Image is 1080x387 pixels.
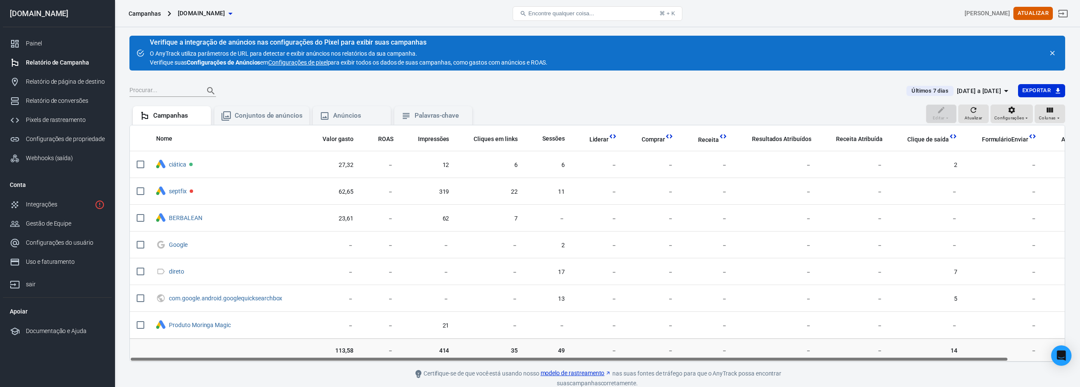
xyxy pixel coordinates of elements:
svg: 1 rede ainda não verificada [95,200,105,210]
button: Últimos 7 dias[DATE] a [DATE] [900,84,1018,98]
font: Uso e faturamento [26,258,75,265]
font: － [512,322,518,328]
a: Gestão de Equipe [3,214,112,233]
font: － [805,241,811,248]
font: Pixels de rastreamento [26,116,86,123]
button: Configurações [990,105,1033,123]
font: ROAS [378,135,393,142]
div: Campanhas [129,9,161,18]
font: O AnyTrack utiliza parâmetros de URL para detectar e exibir anúncios nos relatórios da sua campanha. [150,50,417,57]
font: para exibir todos os dados de suas campanhas, como gastos com anúncios e ROAS. [328,59,548,66]
a: Configurações de propriedade [3,130,112,149]
font: － [443,268,449,275]
font: 12 [443,161,449,168]
span: Produto Moringa Magic [169,322,232,328]
font: － [387,322,393,328]
font: 17 [558,268,565,275]
span: Liderar [578,135,609,144]
font: － [1031,322,1037,328]
font: － [877,188,883,195]
font: － [668,268,673,275]
font: － [668,161,673,168]
font: － [805,215,811,221]
font: Campanhas [153,112,188,119]
font: 21 [443,322,449,328]
button: Procurar [201,81,221,101]
font: Sessões [542,135,565,142]
span: O valor total estimado de dinheiro que você gastou em sua campanha, conjunto de anúncios ou anúnc... [311,133,353,143]
font: Gestão de Equipe [26,220,71,227]
span: A receita total atribuída de acordo com sua rede de anúncios (Facebook, Google, etc.) [825,133,883,143]
div: Anúncios do Google [156,320,166,330]
a: Webhooks (saída) [3,149,112,168]
a: com.google.android.googlequicksearchbox [169,295,282,302]
font: － [348,241,353,248]
font: Verifique suas [150,59,187,66]
div: Anúncios do Google [156,213,166,223]
font: － [348,268,353,275]
font: － [877,268,883,275]
font: BERBALEAN [169,215,202,221]
font: 62,65 [339,188,353,195]
button: fechar [1046,47,1058,59]
input: Procurar... [129,85,197,96]
font: Integrações [26,201,57,208]
div: ID da conta: 3jDzlnHw [965,9,1010,18]
span: Ativo [189,163,193,166]
font: － [611,241,617,248]
font: Configurações do usuário [26,239,93,246]
font: Verifique a integração de anúncios nas configurações do Pixel para exibir suas campanhas [150,38,426,46]
button: Atualizar [1013,7,1053,20]
span: Sessões [531,134,565,143]
font: － [611,268,617,275]
font: － [721,268,727,275]
div: conteúdo rolável [130,125,1065,362]
a: Painel [3,34,112,53]
font: 113,58 [335,347,353,353]
button: [DOMAIN_NAME] [174,6,236,21]
font: － [668,295,673,302]
font: Receita Atribuída [836,135,883,142]
font: Colunas [1039,116,1056,120]
font: 49 [558,347,565,353]
font: － [951,241,957,248]
font: － [387,215,393,221]
a: Uso e faturamento [3,252,112,271]
a: Produto Moringa Magic [169,322,231,328]
button: Colunas [1035,105,1065,123]
font: 35 [511,347,518,353]
font: Palavras-chave [415,112,459,119]
font: Cliques em links [474,135,517,142]
font: － [721,215,727,221]
font: 27,32 [339,161,353,168]
svg: Google [156,240,166,250]
font: 23,61 [339,215,353,221]
font: Relatório de conversões [26,97,88,104]
font: － [611,347,617,353]
span: O número de cliques em links dentro do anúncio que levaram a destinos especificados pelo anunciante [474,133,517,143]
font: － [877,347,883,353]
font: 319 [439,188,449,195]
font: － [1031,161,1037,168]
font: － [951,215,957,221]
font: Relatório de página de destino [26,78,105,85]
span: O retorno total sobre o investimento em anúncios [367,133,393,143]
font: Relatório de Campanha [26,59,89,66]
a: sair [1053,3,1073,24]
a: ciática [169,161,186,168]
svg: Esta coluna é calculada a partir de dados em tempo real do AnyTrack [949,132,957,141]
font: － [668,322,673,328]
font: Painel [26,40,42,47]
a: septfix [169,188,187,195]
a: Integrações [3,195,112,214]
font: 2 [561,241,565,248]
font: － [805,295,811,302]
font: [DATE] a [DATE] [957,88,1001,94]
span: FormulárioEnviar [971,135,1028,144]
font: modelo de rastreamento [541,370,605,376]
svg: Direto [156,266,166,277]
font: － [559,215,565,221]
a: modelo de rastreamento [541,369,612,378]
